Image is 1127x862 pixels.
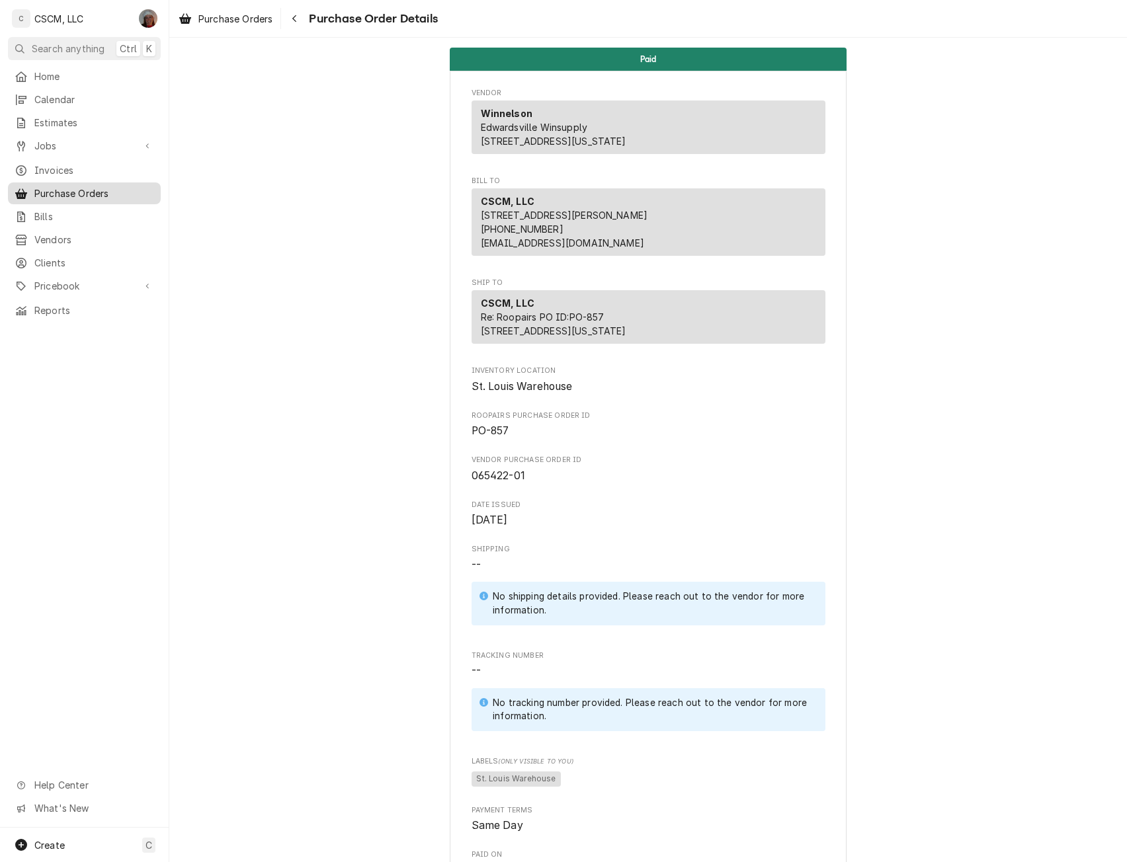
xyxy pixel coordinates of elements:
div: Ship To [472,290,825,349]
span: PO-857 [472,424,509,437]
span: -- [472,664,481,677]
span: 065422-01 [472,469,525,482]
div: Vendor [472,100,825,159]
span: Date Issued [472,512,825,528]
div: Inventory Location [472,366,825,394]
div: CSCM, LLC [34,12,83,26]
span: [STREET_ADDRESS][PERSON_NAME] [481,210,648,221]
span: Date Issued [472,500,825,510]
span: Roopairs Purchase Order ID [472,411,825,421]
div: Dena Vecchetti's Avatar [139,9,157,28]
span: Pricebook [34,279,134,293]
div: Roopairs Purchase Order ID [472,411,825,439]
span: Bill To [472,176,825,186]
div: Ship To [472,290,825,344]
span: Create [34,840,65,851]
div: Purchase Order Vendor [472,88,825,160]
span: Vendor Purchase Order ID [472,468,825,484]
span: St. Louis Warehouse [472,771,562,787]
div: C [12,9,30,28]
div: Date Issued [472,500,825,528]
a: Purchase Orders [8,182,161,204]
div: [object Object] [472,756,825,789]
a: Estimates [8,112,161,134]
span: [STREET_ADDRESS][US_STATE] [481,325,626,336]
div: Purchase Order Ship To [472,278,825,350]
a: Go to Jobs [8,135,161,157]
span: Purchase Order Details [305,10,438,28]
a: Go to Pricebook [8,275,161,297]
span: Inventory Location [472,379,825,395]
span: Paid On [472,849,825,860]
a: Calendar [8,89,161,110]
span: Bills [34,210,154,223]
div: Tracking Number [472,650,825,740]
strong: Winnelson [481,108,532,119]
span: Re: Roopairs PO ID: PO-857 [481,311,605,323]
span: Roopairs Purchase Order ID [472,423,825,439]
a: Reports [8,299,161,321]
span: K [146,42,152,56]
span: Paid [640,55,657,63]
span: Inventory Location [472,366,825,376]
span: Shipping [472,544,825,555]
span: (Only Visible to You) [498,758,573,765]
button: Navigate back [284,8,305,29]
span: Purchase Orders [198,12,272,26]
span: Ctrl [120,42,137,56]
div: Purchase Order Bill To [472,176,825,262]
a: Vendors [8,229,161,251]
div: No shipping details provided. Please reach out to the vendor for more information. [493,590,812,617]
span: Home [34,69,154,83]
span: Shipping [472,557,825,635]
span: Invoices [34,163,154,177]
a: Go to What's New [8,797,161,819]
a: Home [8,65,161,87]
strong: CSCM, LLC [481,196,534,207]
button: Search anythingCtrlK [8,37,161,60]
span: Payment Terms [472,818,825,834]
span: St. Louis Warehouse [472,380,573,393]
span: -- [472,559,481,571]
span: Purchase Orders [34,186,154,200]
a: Bills [8,206,161,227]
div: Bill To [472,188,825,261]
div: Vendor [472,100,825,154]
span: Jobs [34,139,134,153]
span: Estimates [34,116,154,130]
span: Labels [472,756,825,767]
span: Tracking Number [472,663,825,740]
span: Same Day [472,819,523,832]
strong: CSCM, LLC [481,297,534,309]
a: Go to Help Center [8,774,161,796]
span: [DATE] [472,514,508,526]
span: Search anything [32,42,104,56]
div: No tracking number provided. Please reach out to the vendor for more information. [493,696,812,723]
a: [PHONE_NUMBER] [481,223,563,235]
div: Vendor Purchase Order ID [472,455,825,483]
div: Payment Terms [472,805,825,834]
a: [EMAIL_ADDRESS][DOMAIN_NAME] [481,237,644,249]
a: Clients [8,252,161,274]
span: Edwardsville Winsupply [STREET_ADDRESS][US_STATE] [481,122,626,147]
span: Vendors [34,233,154,247]
span: [object Object] [472,769,825,789]
span: Vendor Purchase Order ID [472,455,825,465]
span: What's New [34,801,153,815]
span: Vendor [472,88,825,98]
div: DV [139,9,157,28]
span: Help Center [34,778,153,792]
span: Clients [34,256,154,270]
span: Ship To [472,278,825,288]
span: Reports [34,303,154,317]
span: Payment Terms [472,805,825,816]
div: Bill To [472,188,825,256]
div: Shipping [472,544,825,634]
span: Tracking Number [472,650,825,661]
a: Invoices [8,159,161,181]
span: Calendar [34,93,154,106]
span: C [146,838,152,852]
a: Purchase Orders [173,8,278,30]
div: Status [450,48,847,71]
